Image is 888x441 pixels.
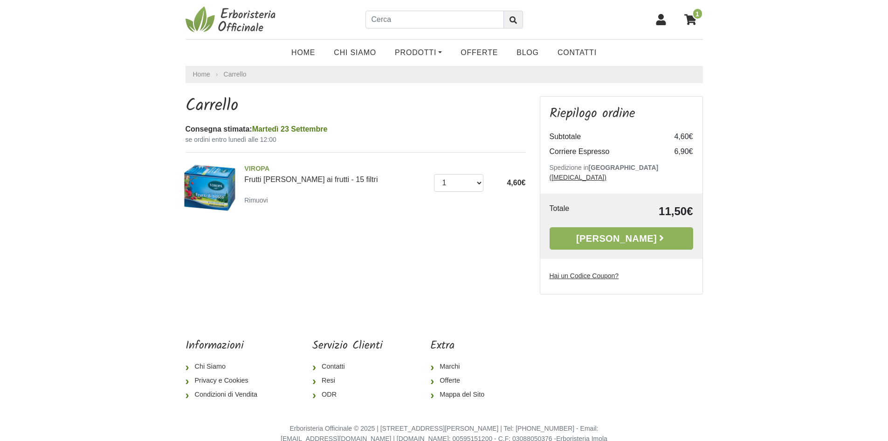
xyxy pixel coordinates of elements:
h5: Servizio Clienti [312,339,383,353]
a: VIROPAFrutti [PERSON_NAME] ai frutti - 15 filtri [244,164,427,183]
td: 4,60€ [656,129,693,144]
a: Home [193,70,210,79]
a: Chi Siamo [324,43,385,62]
td: 6,90€ [656,144,693,159]
nav: breadcrumb [186,66,703,83]
h1: Carrello [186,96,526,116]
h5: Informazioni [186,339,265,353]
a: Resi [312,374,383,388]
small: se ordini entro lunedì alle 12:00 [186,135,526,145]
td: 11,50€ [602,203,693,220]
div: Consegna stimata: [186,124,526,135]
a: Contatti [312,360,383,374]
a: Chi Siamo [186,360,265,374]
u: Hai un Codice Coupon? [550,272,619,280]
small: Rimuovi [244,196,268,204]
input: Cerca [365,11,504,28]
td: Subtotale [550,129,656,144]
label: Hai un Codice Coupon? [550,271,619,281]
span: 4,60€ [507,179,525,187]
img: Erboristeria Officinale [186,6,279,34]
span: Martedì 23 Settembre [252,125,328,133]
a: OFFERTE [451,43,507,62]
a: Privacy e Cookies [186,374,265,388]
a: Carrello [224,70,247,78]
iframe: fb:page Facebook Social Plugin [539,339,702,372]
a: Condizioni di Vendita [186,388,265,402]
a: Mappa del Sito [430,388,492,402]
span: 1 [692,8,703,20]
a: [PERSON_NAME] [550,227,693,250]
a: 1 [680,8,703,31]
img: Frutti di Bosco - Infuso ai frutti - 15 filtri [182,160,238,216]
h3: Riepilogo ordine [550,106,693,122]
a: ([MEDICAL_DATA]) [550,174,606,181]
h5: Extra [430,339,492,353]
a: Blog [507,43,548,62]
a: Rimuovi [244,194,272,206]
a: Offerte [430,374,492,388]
a: ODR [312,388,383,402]
a: Contatti [548,43,606,62]
p: Spedizione in [550,163,693,182]
td: Corriere Espresso [550,144,656,159]
td: Totale [550,203,602,220]
b: [GEOGRAPHIC_DATA] [589,164,659,171]
a: Prodotti [385,43,451,62]
a: Home [282,43,324,62]
span: VIROPA [244,164,427,174]
a: Marchi [430,360,492,374]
